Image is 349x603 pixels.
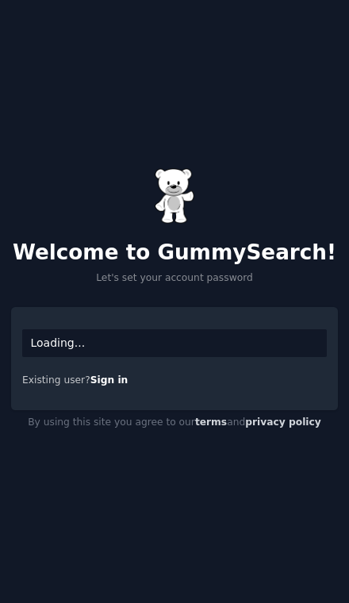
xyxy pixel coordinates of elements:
a: Sign in [90,374,128,386]
a: privacy policy [245,417,321,428]
a: terms [195,417,227,428]
div: Loading... [22,329,327,357]
span: Existing user? [22,374,90,386]
img: Gummy Bear [155,168,194,224]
